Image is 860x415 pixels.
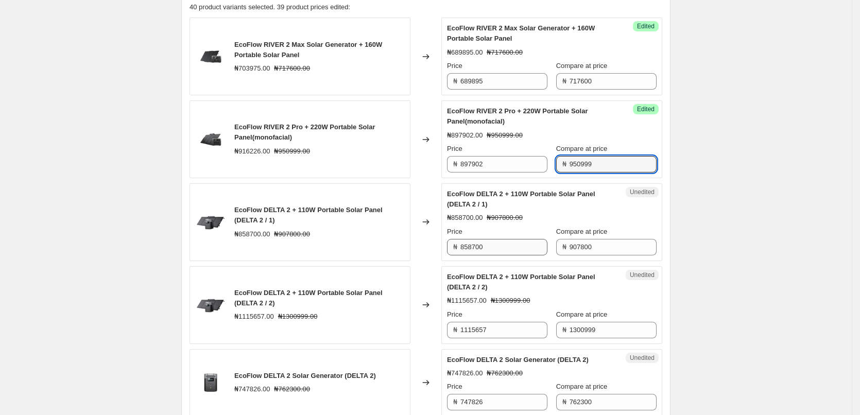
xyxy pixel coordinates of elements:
strike: ₦950999.00 [274,146,309,157]
strike: ₦907800.00 [487,213,522,223]
div: ₦897902.00 [447,130,483,141]
img: ecoflow-delta-2-portable-power-station-51794804703571_383104bc-bcd2-4c51-8016-3b92aa4cfab4_80x.png [195,367,226,398]
div: ₦689895.00 [447,47,483,58]
div: ₦858700.00 [447,213,483,223]
span: Compare at price [556,228,608,235]
strike: ₦1300999.00 [278,312,318,322]
span: Price [447,310,462,318]
img: ecoflow-river-2-pro-220w-portable-solar-panel-35861880766656_80x.png [195,124,226,155]
span: ₦ [562,160,566,168]
span: Edited [637,22,655,30]
div: ₦858700.00 [234,229,270,239]
span: ₦ [453,77,457,85]
div: ₦916226.00 [234,146,270,157]
img: DELTA_2_1_110W_e19d9a7c-2996-4a7b-b0d9-75acffe46078_80x.png [195,206,226,237]
span: EcoFlow DELTA 2 Solar Generator (DELTA 2) [234,372,376,379]
strike: ₦950999.00 [487,130,522,141]
span: Price [447,228,462,235]
span: ₦ [562,243,566,251]
span: Compare at price [556,145,608,152]
span: ₦ [562,326,566,334]
span: Price [447,383,462,390]
div: ₦747826.00 [447,368,483,378]
strike: ₦907800.00 [274,229,309,239]
span: Edited [637,105,655,113]
div: ₦703975.00 [234,63,270,74]
div: ₦747826.00 [234,384,270,394]
span: Price [447,62,462,70]
span: EcoFlow DELTA 2 + 110W Portable Solar Panel (DELTA 2 / 1) [447,190,595,208]
span: ₦ [562,398,566,406]
span: Compare at price [556,383,608,390]
strike: ₦1300999.00 [491,296,530,306]
span: EcoFlow DELTA 2 + 110W Portable Solar Panel (DELTA 2 / 2) [447,273,595,291]
span: Compare at price [556,62,608,70]
span: Compare at price [556,310,608,318]
strike: ₦717600.00 [274,63,309,74]
strike: ₦717600.00 [487,47,522,58]
span: EcoFlow RIVER 2 Pro + 220W Portable Solar Panel(monofacial) [234,123,375,141]
div: ₦1115657.00 [447,296,487,306]
span: ₦ [562,77,566,85]
span: EcoFlow DELTA 2 Solar Generator (DELTA 2) [447,356,589,364]
span: EcoFlow RIVER 2 Max Solar Generator + 160W Portable Solar Panel [447,24,595,42]
span: EcoFlow DELTA 2 + 110W Portable Solar Panel (DELTA 2 / 1) [234,206,383,224]
img: DELTA_2_1_110W_e19d9a7c-2996-4a7b-b0d9-75acffe46078_80x.png [195,289,226,320]
strike: ₦762300.00 [274,384,309,394]
span: EcoFlow RIVER 2 Max Solar Generator + 160W Portable Solar Panel [234,41,382,59]
span: ₦ [453,243,457,251]
span: EcoFlow DELTA 2 + 110W Portable Solar Panel (DELTA 2 / 2) [234,289,383,307]
img: ecoflow-river-2-max-160w-portable-solar-panel-35917519913152_80x.png [195,41,226,72]
div: ₦1115657.00 [234,312,274,322]
strike: ₦762300.00 [487,368,522,378]
span: 40 product variants selected. 39 product prices edited: [190,3,350,11]
span: Unedited [630,188,655,196]
span: Unedited [630,354,655,362]
span: Unedited [630,271,655,279]
span: EcoFlow RIVER 2 Pro + 220W Portable Solar Panel(monofacial) [447,107,588,125]
span: ₦ [453,326,457,334]
span: ₦ [453,160,457,168]
span: ₦ [453,398,457,406]
span: Price [447,145,462,152]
